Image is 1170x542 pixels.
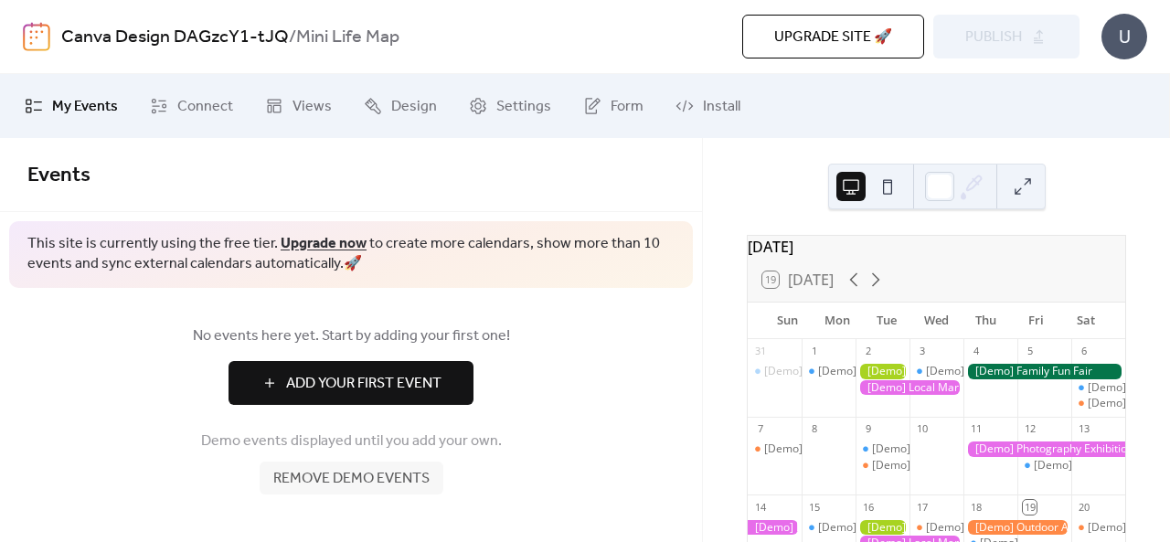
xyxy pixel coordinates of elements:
button: Add Your First Event [229,361,473,405]
div: 31 [753,345,767,358]
a: Views [251,81,346,131]
div: 14 [753,500,767,514]
div: 19 [1023,500,1037,514]
div: 2 [861,345,875,358]
div: [Demo] Morning Yoga Bliss [909,364,963,379]
div: [Demo] Culinary Cooking Class [909,520,963,536]
div: [Demo] Book Club Gathering [748,441,802,457]
div: [Demo] Culinary Cooking Class [926,520,1083,536]
div: 1 [807,345,821,358]
a: Add Your First Event [27,361,675,405]
div: [Demo] Morning Yoga Bliss [748,364,802,379]
div: [DATE] [748,236,1125,258]
b: Mini Life Map [296,20,399,55]
b: / [289,20,296,55]
div: [Demo] Seniors' Social Tea [872,458,1009,473]
span: My Events [52,96,118,118]
div: 11 [969,422,983,436]
div: 8 [807,422,821,436]
span: Events [27,155,90,196]
div: Sat [1061,303,1111,339]
div: [Demo] Morning Yoga Bliss [818,520,957,536]
div: 15 [807,500,821,514]
div: 5 [1023,345,1037,358]
button: Upgrade site 🚀 [742,15,924,58]
div: 10 [915,422,929,436]
div: 4 [969,345,983,358]
div: 18 [969,500,983,514]
div: [Demo] Photography Exhibition [748,520,802,536]
div: [Demo] Local Market [856,380,963,396]
a: Design [350,81,451,131]
span: Design [391,96,437,118]
div: 3 [915,345,929,358]
div: [Demo] Morning Yoga Bliss [764,364,903,379]
span: Add Your First Event [286,373,441,395]
div: [Demo] Seniors' Social Tea [856,458,909,473]
div: U [1101,14,1147,59]
div: 12 [1023,422,1037,436]
span: Views [292,96,332,118]
div: [Demo] Photography Exhibition [963,441,1125,457]
a: My Events [11,81,132,131]
div: 7 [753,422,767,436]
div: 16 [861,500,875,514]
a: Settings [455,81,565,131]
div: [Demo] Morning Yoga Bliss [1017,458,1071,473]
span: Form [611,96,643,118]
div: [Demo] Fitness Bootcamp [818,364,950,379]
div: Fri [1011,303,1060,339]
div: Sun [762,303,812,339]
div: Tue [862,303,911,339]
div: 17 [915,500,929,514]
div: [Demo] Morning Yoga Bliss [856,441,909,457]
span: This site is currently using the free tier. to create more calendars, show more than 10 events an... [27,234,675,275]
div: [Demo] Book Club Gathering [764,441,910,457]
a: Install [662,81,754,131]
img: logo [23,22,50,51]
div: 6 [1077,345,1090,358]
a: Form [569,81,657,131]
button: Remove demo events [260,462,443,494]
div: [Demo] Morning Yoga Bliss [1071,380,1125,396]
span: Settings [496,96,551,118]
span: Remove demo events [273,468,430,490]
span: No events here yet. Start by adding your first one! [27,325,675,347]
div: [Demo] Gardening Workshop [856,364,909,379]
a: Connect [136,81,247,131]
div: [Demo] Family Fun Fair [963,364,1125,379]
span: Demo events displayed until you add your own. [201,430,502,452]
div: 20 [1077,500,1090,514]
div: Wed [911,303,961,339]
div: Mon [812,303,861,339]
span: Upgrade site 🚀 [774,27,892,48]
div: [Demo] Gardening Workshop [856,520,909,536]
span: Install [703,96,740,118]
div: Thu [962,303,1011,339]
div: 9 [861,422,875,436]
div: [Demo] Morning Yoga Bliss [872,441,1011,457]
div: [Demo] Morning Yoga Bliss [802,520,856,536]
div: [Demo] Open Mic Night [1071,520,1125,536]
span: Connect [177,96,233,118]
div: 13 [1077,422,1090,436]
div: [Demo] Morning Yoga Bliss [926,364,1065,379]
a: Upgrade now [281,229,367,258]
div: [Demo] Outdoor Adventure Day [963,520,1071,536]
div: [Demo] Fitness Bootcamp [802,364,856,379]
a: Canva Design DAGzcY1-tJQ [61,20,289,55]
div: [Demo] Open Mic Night [1071,396,1125,411]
